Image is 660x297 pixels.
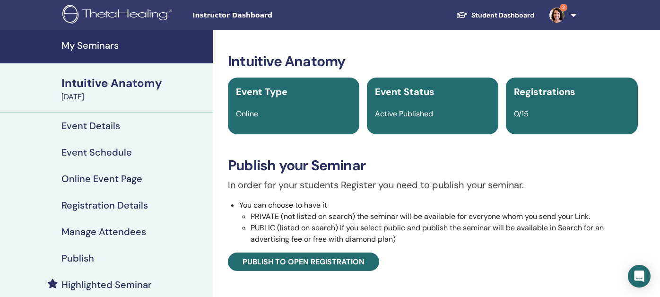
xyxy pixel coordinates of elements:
[514,109,529,119] span: 0/15
[192,10,334,20] span: Instructor Dashboard
[375,109,433,119] span: Active Published
[228,253,379,271] a: Publish to open registration
[228,157,638,174] h3: Publish your Seminar
[251,211,638,222] li: PRIVATE (not listed on search) the seminar will be available for everyone whom you send your Link.
[236,86,287,98] span: Event Type
[236,109,258,119] span: Online
[61,40,207,51] h4: My Seminars
[61,147,132,158] h4: Event Schedule
[61,75,207,91] div: Intuitive Anatomy
[61,279,152,290] h4: Highlighted Seminar
[375,86,434,98] span: Event Status
[61,253,94,264] h4: Publish
[239,200,638,245] li: You can choose to have it
[61,120,120,131] h4: Event Details
[61,173,142,184] h4: Online Event Page
[628,265,651,288] div: Open Intercom Messenger
[56,75,213,103] a: Intuitive Anatomy[DATE]
[549,8,564,23] img: default.jpg
[456,11,468,19] img: graduation-cap-white.svg
[251,222,638,245] li: PUBLIC (listed on search) If you select public and publish the seminar will be available in Searc...
[61,91,207,103] div: [DATE]
[560,4,567,11] span: 2
[449,7,542,24] a: Student Dashboard
[62,5,175,26] img: logo.png
[61,200,148,211] h4: Registration Details
[228,53,638,70] h3: Intuitive Anatomy
[514,86,575,98] span: Registrations
[228,178,638,192] p: In order for your students Register you need to publish your seminar.
[243,257,365,267] span: Publish to open registration
[61,226,146,237] h4: Manage Attendees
